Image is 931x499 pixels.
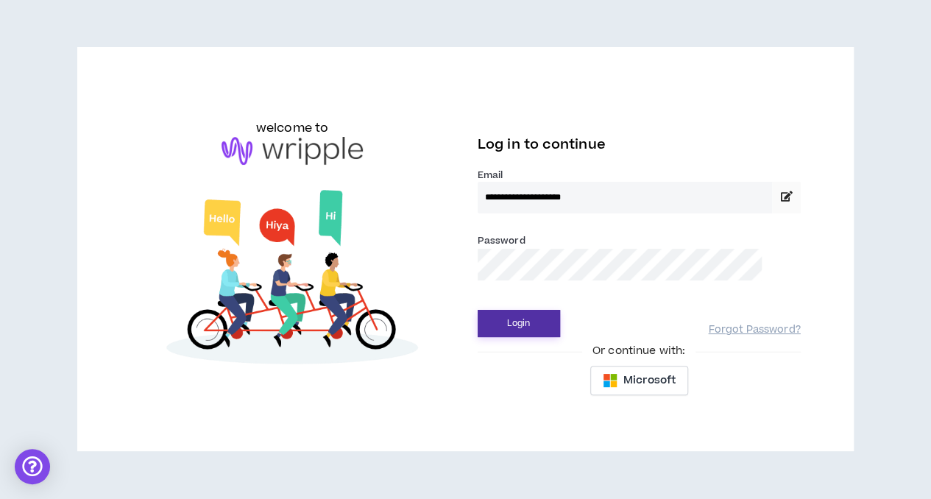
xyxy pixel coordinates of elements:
[623,372,676,389] span: Microsoft
[130,180,453,380] img: Welcome to Wripple
[478,135,606,154] span: Log in to continue
[590,366,688,395] button: Microsoft
[582,343,695,359] span: Or continue with:
[256,119,329,137] h6: welcome to
[708,323,800,337] a: Forgot Password?
[15,449,50,484] div: Open Intercom Messenger
[478,169,801,182] label: Email
[222,137,363,165] img: logo-brand.png
[478,234,525,247] label: Password
[478,310,560,337] button: Login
